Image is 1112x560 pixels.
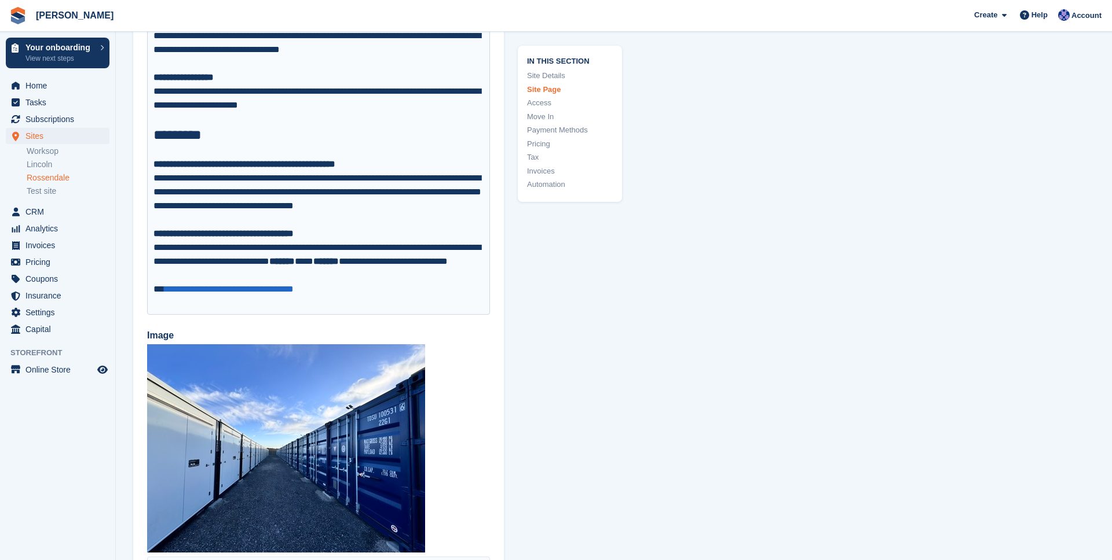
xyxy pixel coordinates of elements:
a: Pricing [527,138,613,149]
span: CRM [25,204,95,220]
span: Sites [25,128,95,144]
a: menu [6,204,109,220]
a: [PERSON_NAME] [31,6,118,25]
a: Preview store [96,363,109,377]
span: Account [1071,10,1102,21]
span: Invoices [25,237,95,253]
a: Your onboarding View next steps [6,38,109,68]
span: Home [25,78,95,94]
a: menu [6,78,109,94]
span: Capital [25,321,95,337]
a: Rossendale [27,172,109,183]
a: Site Page [527,83,613,95]
a: Tax [527,152,613,163]
span: Help [1031,9,1048,21]
a: Access [527,97,613,109]
span: Subscriptions [25,111,95,127]
span: In this section [527,54,613,65]
a: menu [6,304,109,320]
p: View next steps [25,53,94,64]
span: Insurance [25,288,95,304]
span: Coupons [25,271,95,287]
a: Worksop [27,146,109,157]
a: menu [6,111,109,127]
a: menu [6,237,109,253]
a: menu [6,128,109,144]
a: Payment Methods [527,124,613,136]
a: Site Details [527,70,613,82]
a: Invoices [527,165,613,176]
a: menu [6,362,109,378]
p: Your onboarding [25,43,94,51]
span: Storefront [10,347,115,359]
a: menu [6,220,109,237]
a: Lincoln [27,159,109,170]
a: menu [6,254,109,270]
span: Online Store [25,362,95,378]
a: Move In [527,110,613,122]
a: Test site [27,186,109,197]
img: Joel Isaksson [1058,9,1070,21]
span: Tasks [25,94,95,110]
span: Settings [25,304,95,320]
img: stora-icon-8386f47178a22dfd0bd8f6a31ec36ba5ce8667c1dd55bd0f319d3a0aa187defe.svg [9,7,27,24]
span: Pricing [25,254,95,270]
span: Create [974,9,997,21]
a: menu [6,321,109,337]
label: Image [147,329,490,342]
a: menu [6,271,109,287]
span: Analytics [25,220,95,237]
img: 98F3D8F9-08E5-4B0D-A69C-01E4FBD7EA6D_1_105_c.jpeg [147,344,425,552]
a: menu [6,94,109,110]
a: Automation [527,179,613,190]
a: menu [6,288,109,304]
